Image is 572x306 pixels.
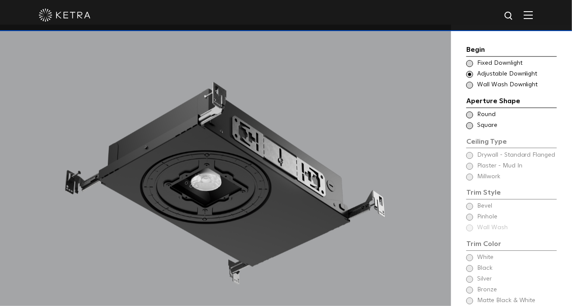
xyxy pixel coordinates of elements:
[477,110,556,119] span: Round
[466,96,557,108] div: Aperture Shape
[504,11,515,22] img: search icon
[477,59,556,68] span: Fixed Downlight
[524,11,533,19] img: Hamburger%20Nav.svg
[477,70,556,79] span: Adjustable Downlight
[477,81,556,89] span: Wall Wash Downlight
[477,121,556,130] span: Square
[466,44,557,57] div: Begin
[39,9,91,22] img: ketra-logo-2019-white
